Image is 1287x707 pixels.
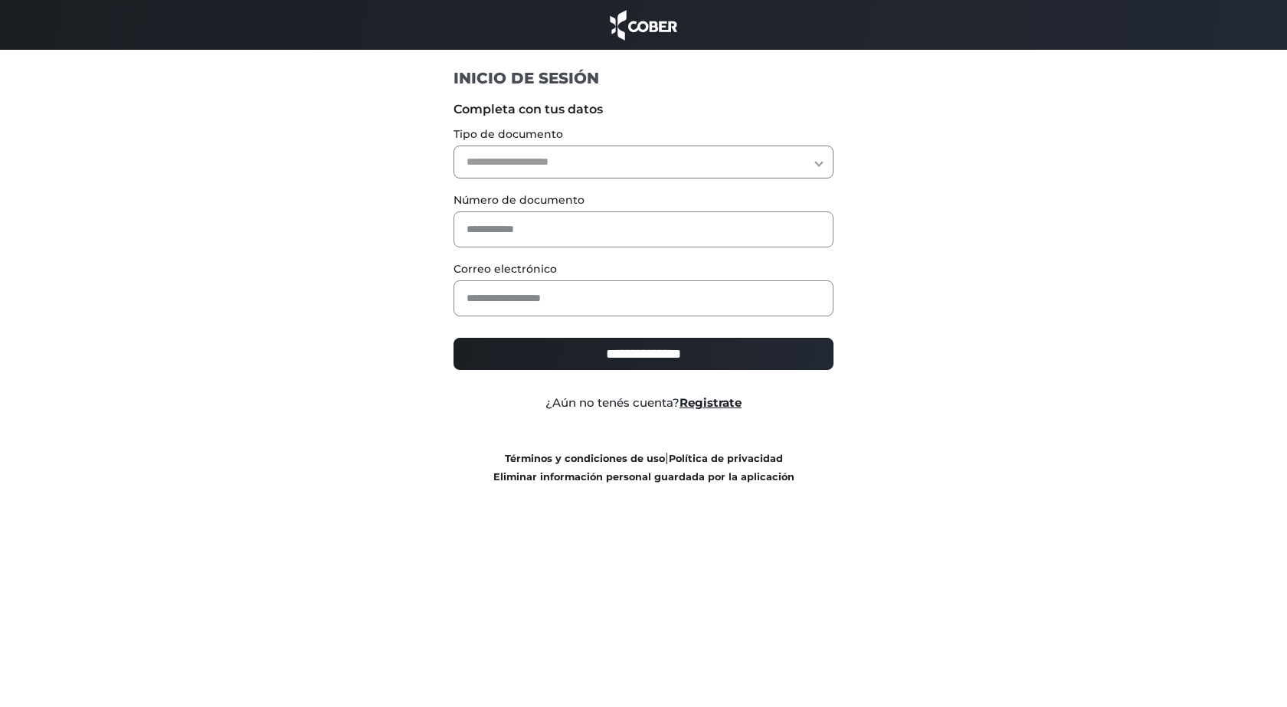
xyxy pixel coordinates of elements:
a: Política de privacidad [669,453,783,464]
div: ¿Aún no tenés cuenta? [442,394,846,412]
label: Número de documento [454,192,834,208]
a: Registrate [680,395,742,410]
a: Eliminar información personal guardada por la aplicación [493,471,794,483]
label: Tipo de documento [454,126,834,142]
label: Correo electrónico [454,261,834,277]
h1: INICIO DE SESIÓN [454,68,834,88]
div: | [442,449,846,486]
label: Completa con tus datos [454,100,834,119]
a: Términos y condiciones de uso [505,453,665,464]
img: cober_marca.png [606,8,681,42]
